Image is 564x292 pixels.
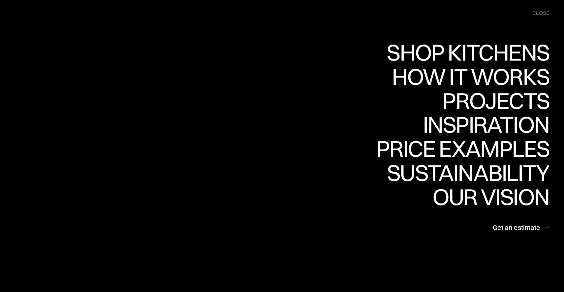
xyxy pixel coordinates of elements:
a: ProjectsProjects [442,89,549,113]
div: Price examples [376,160,549,183]
div: Projects [442,112,549,135]
div: Sustainability [381,161,549,184]
div: Our vision [427,185,549,208]
a: Shop KitchensShop Kitchens [383,41,549,65]
div: close [532,10,549,17]
a: Get an estimate [493,219,549,235]
div: How it works [390,65,549,88]
div: Projects [442,89,549,112]
a: How it worksHow it works [390,65,549,89]
div: Sustainability [381,184,549,207]
div: Price examples [376,137,549,160]
a: SustainabilitySustainability [381,161,549,185]
a: Our visionOur vision [427,185,549,209]
div: menu [526,7,549,20]
div: Inspiration [414,113,549,136]
a: Price examplesPrice examples [376,137,549,161]
div: Inspiration [414,136,549,159]
div: How it works [390,88,549,111]
div: Shop Kitchens [383,64,549,87]
div: Shop Kitchens [383,41,549,64]
div: Our vision [427,208,549,232]
a: InspirationInspiration [414,113,549,137]
div: Get an estimate [493,223,540,232]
